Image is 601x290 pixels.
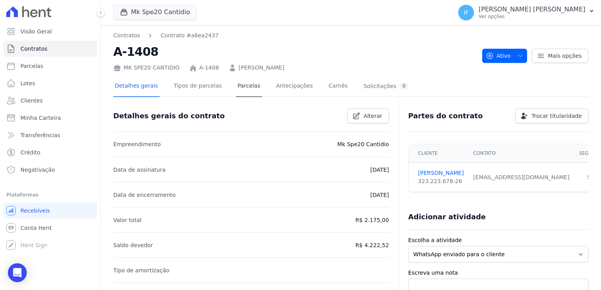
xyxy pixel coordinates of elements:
a: Minha Carteira [3,110,97,126]
div: Solicitações [363,83,409,90]
a: Contrato #a8ea2437 [160,31,219,40]
a: A-1408 [199,64,219,72]
a: Conta Hent [3,220,97,236]
span: IF [464,10,468,15]
span: Contratos [20,45,47,53]
div: [EMAIL_ADDRESS][DOMAIN_NAME] [473,173,570,182]
a: Contratos [3,41,97,57]
p: R$ 4.222,52 [355,240,389,250]
a: Transferências [3,127,97,143]
a: Tipos de parcelas [172,76,223,97]
a: Lotes [3,75,97,91]
a: Mais opções [532,49,588,63]
a: Contratos [113,31,140,40]
a: Solicitações0 [362,76,410,97]
p: Empreendimento [113,139,161,149]
h3: Adicionar atividade [408,212,486,222]
div: 0 [399,83,409,90]
a: Alterar [347,108,389,123]
label: Escreva uma nota [408,269,588,277]
a: Crédito [3,145,97,160]
a: Detalhes gerais [113,76,160,97]
div: 323.223.678-26 [418,177,464,185]
span: Recebíveis [20,207,50,215]
a: Trocar titularidade [515,108,588,123]
nav: Breadcrumb [113,31,476,40]
button: Ativo [482,49,527,63]
a: Parcelas [3,58,97,74]
p: R$ 2.175,00 [355,215,389,225]
h2: A-1408 [113,43,476,61]
span: Clientes [20,97,42,105]
p: [DATE] [370,165,389,174]
div: MK SPE20 CANTIDIO [113,64,180,72]
label: Escolha a atividade [408,236,588,244]
a: Clientes [3,93,97,108]
div: Open Intercom Messenger [8,263,27,282]
button: Mk Spe20 Cantidio [113,5,197,20]
span: Minha Carteira [20,114,61,122]
p: Data de assinatura [113,165,166,174]
p: Data de encerramento [113,190,176,200]
a: Antecipações [275,76,315,97]
p: Saldo devedor [113,240,153,250]
nav: Breadcrumb [113,31,219,40]
a: Visão Geral [3,24,97,39]
p: Mk Spe20 Cantidio [337,139,389,149]
a: Negativação [3,162,97,178]
a: [PERSON_NAME] [418,169,464,177]
span: Visão Geral [20,28,52,35]
h3: Partes do contrato [408,111,483,121]
span: Mais opções [548,52,582,60]
a: Recebíveis [3,203,97,218]
span: Parcelas [20,62,43,70]
span: Alterar [363,112,382,120]
span: Lotes [20,79,35,87]
span: Conta Hent [20,224,52,232]
h3: Detalhes gerais do contrato [113,111,225,121]
span: Transferências [20,131,60,139]
button: IF [PERSON_NAME] [PERSON_NAME] Ver opções [452,2,601,24]
th: Cliente [409,144,468,163]
span: Negativação [20,166,55,174]
th: Contato [468,144,574,163]
p: [DATE] [370,190,389,200]
a: [PERSON_NAME] [239,64,284,72]
p: Ver opções [479,13,585,20]
a: Parcelas [236,76,262,97]
p: [PERSON_NAME] [PERSON_NAME] [479,6,585,13]
a: Carnês [327,76,349,97]
span: Trocar titularidade [531,112,582,120]
p: Tipo de amortização [113,266,170,275]
p: Valor total [113,215,142,225]
span: Ativo [486,49,511,63]
div: Plataformas [6,190,94,200]
span: Crédito [20,149,41,156]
